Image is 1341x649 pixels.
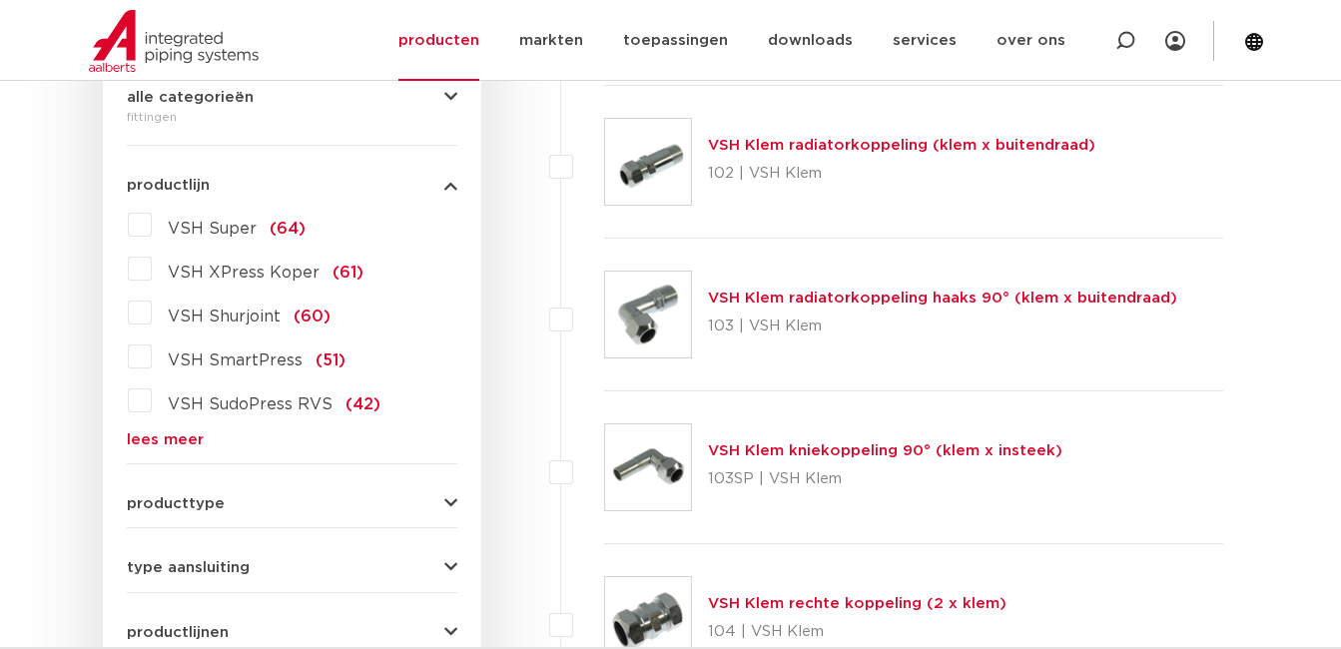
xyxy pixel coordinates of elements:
[127,178,210,193] span: productlijn
[127,90,254,105] span: alle categorieën
[127,90,457,105] button: alle categorieën
[127,560,457,575] button: type aansluiting
[333,265,363,281] span: (61)
[316,352,345,368] span: (51)
[127,432,457,447] a: lees meer
[605,119,691,205] img: Thumbnail for VSH Klem radiatorkoppeling (klem x buitendraad)
[345,396,380,412] span: (42)
[168,265,320,281] span: VSH XPress Koper
[708,138,1095,153] a: VSH Klem radiatorkoppeling (klem x buitendraad)
[127,496,457,511] button: producttype
[168,352,303,368] span: VSH SmartPress
[127,178,457,193] button: productlijn
[127,105,457,129] div: fittingen
[605,272,691,357] img: Thumbnail for VSH Klem radiatorkoppeling haaks 90° (klem x buitendraad)
[127,625,457,640] button: productlijnen
[708,596,1006,611] a: VSH Klem rechte koppeling (2 x klem)
[168,396,333,412] span: VSH SudoPress RVS
[605,424,691,510] img: Thumbnail for VSH Klem kniekoppeling 90° (klem x insteek)
[708,616,1006,648] p: 104 | VSH Klem
[708,443,1062,458] a: VSH Klem kniekoppeling 90° (klem x insteek)
[294,309,331,324] span: (60)
[168,221,257,237] span: VSH Super
[708,463,1062,495] p: 103SP | VSH Klem
[127,560,250,575] span: type aansluiting
[127,496,225,511] span: producttype
[127,625,229,640] span: productlijnen
[708,158,1095,190] p: 102 | VSH Klem
[270,221,306,237] span: (64)
[168,309,281,324] span: VSH Shurjoint
[708,311,1177,342] p: 103 | VSH Klem
[708,291,1177,306] a: VSH Klem radiatorkoppeling haaks 90° (klem x buitendraad)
